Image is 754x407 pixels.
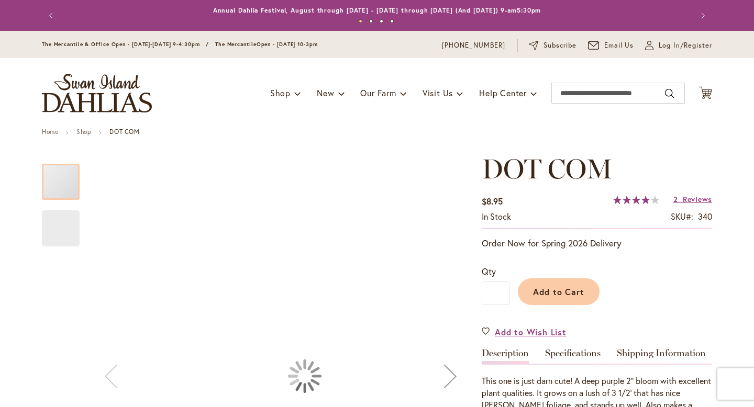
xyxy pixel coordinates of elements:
span: Visit Us [423,87,453,98]
span: Add to Cart [533,286,585,297]
a: Home [42,128,58,135]
span: Reviews [683,194,712,204]
span: The Mercantile & Office Open - [DATE]-[DATE] 9-4:30pm / The Mercantile [42,41,257,48]
button: Next [691,5,712,26]
p: Order Now for Spring 2026 Delivery [482,237,712,250]
span: 2 [673,194,678,204]
a: Shop [76,128,91,135]
span: Subscribe [544,40,576,51]
span: Log In/Register [659,40,712,51]
strong: DOT COM [109,128,139,135]
div: DOT COM [42,200,80,246]
button: 4 of 4 [390,19,394,23]
span: $8.95 [482,196,503,207]
span: Qty [482,266,496,277]
a: Description [482,348,529,364]
span: Open - [DATE] 10-3pm [257,41,318,48]
a: store logo [42,74,152,112]
span: Add to Wish List [495,326,567,338]
a: Annual Dahlia Festival, August through [DATE] - [DATE] through [DATE] (And [DATE]) 9-am5:30pm [213,6,541,14]
div: 340 [698,211,712,223]
span: In stock [482,211,511,222]
div: 83% [613,196,659,204]
a: 2 Reviews [673,194,712,204]
span: DOT COM [482,152,613,185]
a: Shipping Information [617,348,706,364]
a: Specifications [545,348,601,364]
button: 2 of 4 [369,19,373,23]
span: Help Center [479,87,527,98]
a: Add to Wish List [482,326,567,338]
button: 3 of 4 [380,19,383,23]
a: [PHONE_NUMBER] [442,40,505,51]
button: 1 of 4 [359,19,362,23]
button: Add to Cart [518,278,600,305]
span: New [317,87,334,98]
span: Our Farm [360,87,396,98]
div: DOT COM [42,153,90,200]
a: Subscribe [529,40,576,51]
a: Email Us [588,40,634,51]
span: Shop [270,87,291,98]
div: Availability [482,211,511,223]
a: Log In/Register [645,40,712,51]
strong: SKU [671,211,693,222]
span: Email Us [604,40,634,51]
button: Previous [42,5,63,26]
